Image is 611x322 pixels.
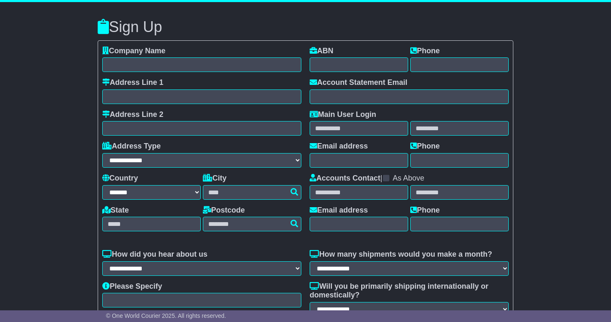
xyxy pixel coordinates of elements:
div: | [310,174,509,185]
label: Main User Login [310,110,376,119]
label: Email address [310,206,368,215]
label: Address Line 1 [102,78,163,87]
label: How many shipments would you make a month? [310,250,492,259]
label: Address Type [102,142,161,151]
span: © One World Courier 2025. All rights reserved. [106,312,226,319]
label: Company Name [102,47,165,56]
label: City [203,174,227,183]
h3: Sign Up [98,19,513,35]
label: ABN [310,47,333,56]
label: Phone [410,47,440,56]
label: Country [102,174,138,183]
label: Please Specify [102,282,162,291]
label: As Above [393,174,424,183]
label: Email address [310,142,368,151]
label: Postcode [203,206,245,215]
label: How did you hear about us [102,250,207,259]
label: Address Line 2 [102,110,163,119]
label: Phone [410,206,440,215]
label: Phone [410,142,440,151]
label: Will you be primarily shipping internationally or domestically? [310,282,509,300]
label: State [102,206,129,215]
label: Account Statement Email [310,78,407,87]
label: Accounts Contact [310,174,380,183]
